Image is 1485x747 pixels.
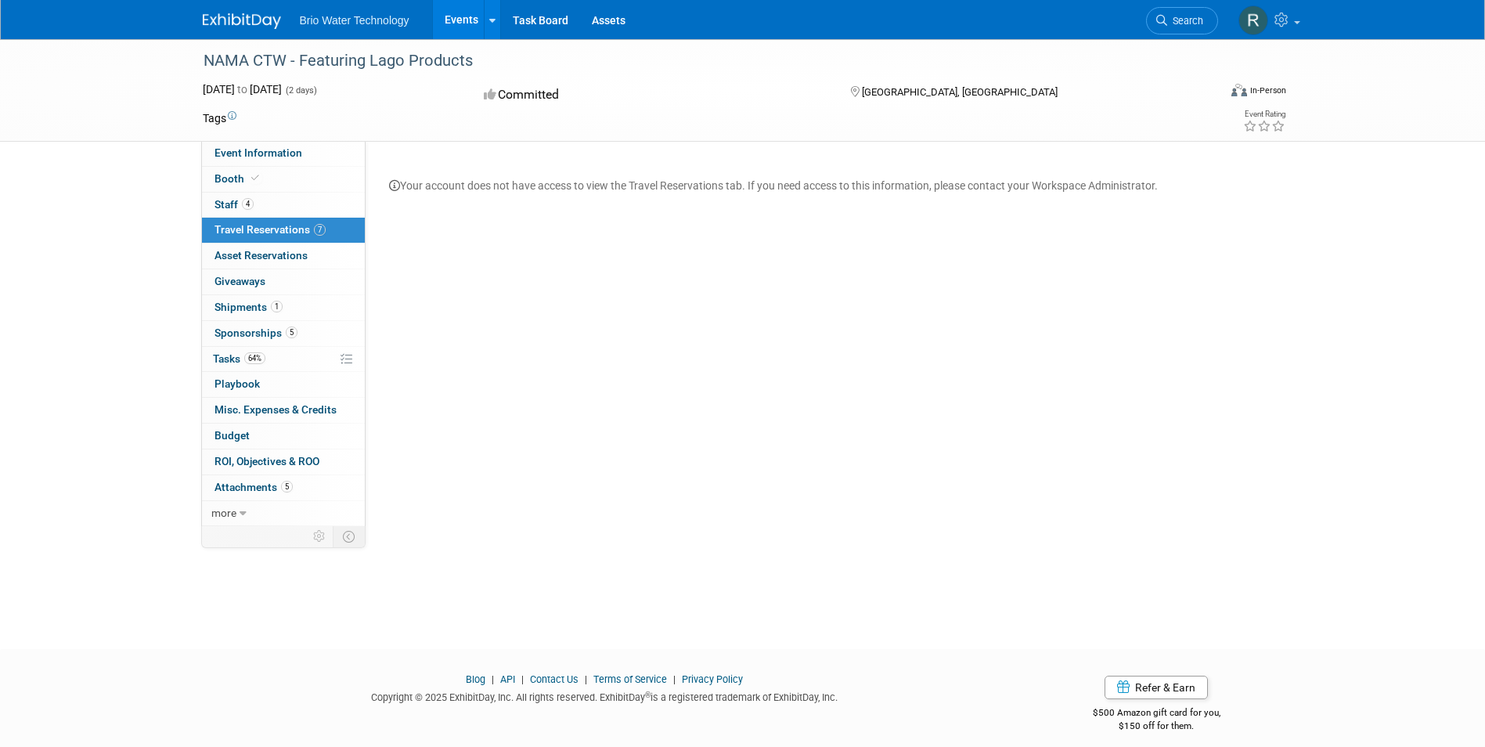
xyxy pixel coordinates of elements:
div: $500 Amazon gift card for you, [1030,696,1283,732]
a: API [500,673,515,685]
a: Travel Reservations7 [202,218,365,243]
span: Giveaways [214,275,265,287]
img: ExhibitDay [203,13,281,29]
a: Playbook [202,372,365,397]
span: Staff [214,198,254,211]
a: Search [1146,7,1218,34]
span: 64% [244,352,265,364]
sup: ® [645,691,651,699]
span: (2 days) [284,85,317,96]
span: to [235,83,250,96]
a: Contact Us [530,673,579,685]
a: Sponsorships5 [202,321,365,346]
a: Refer & Earn [1105,676,1208,699]
a: Event Information [202,141,365,166]
span: Booth [214,172,262,185]
a: Giveaways [202,269,365,294]
span: Sponsorships [214,327,297,339]
span: more [211,507,236,519]
a: Misc. Expenses & Credits [202,398,365,423]
div: Your account does not have access to view the Travel Reservations tab. If you need access to this... [377,162,1283,193]
td: Tags [203,110,236,126]
div: Event Rating [1243,110,1285,118]
span: | [669,673,679,685]
span: | [581,673,591,685]
span: Asset Reservations [214,249,308,262]
img: Ryan McMillin [1238,5,1268,35]
span: Tasks [213,352,265,365]
span: 5 [286,327,297,338]
a: more [202,501,365,526]
div: In-Person [1249,85,1286,96]
span: Shipments [214,301,283,313]
span: Event Information [214,146,302,159]
td: Toggle Event Tabs [333,526,365,547]
img: Format-Inperson.png [1231,84,1247,96]
a: Budget [202,424,365,449]
a: Shipments1 [202,295,365,320]
a: Blog [466,673,485,685]
a: Terms of Service [593,673,667,685]
div: Committed [479,81,825,109]
a: Asset Reservations [202,244,365,269]
span: 7 [314,224,326,236]
a: Staff4 [202,193,365,218]
span: Search [1167,15,1203,27]
span: [GEOGRAPHIC_DATA], [GEOGRAPHIC_DATA] [862,86,1058,98]
span: Brio Water Technology [300,14,409,27]
div: Event Format [1126,81,1287,105]
a: Booth [202,167,365,192]
td: Personalize Event Tab Strip [306,526,333,547]
a: Privacy Policy [682,673,743,685]
span: 1 [271,301,283,312]
span: Attachments [214,481,293,493]
span: Playbook [214,377,260,390]
a: Tasks64% [202,347,365,372]
span: ROI, Objectives & ROO [214,455,319,467]
span: 5 [281,481,293,493]
a: ROI, Objectives & ROO [202,449,365,475]
span: | [488,673,498,685]
div: $150 off for them. [1030,720,1283,733]
span: 4 [242,198,254,210]
div: NAMA CTW - Featuring Lago Products [198,47,1195,75]
span: | [517,673,528,685]
span: Misc. Expenses & Credits [214,403,337,416]
a: Attachments5 [202,475,365,500]
span: Budget [214,429,250,442]
div: Copyright © 2025 ExhibitDay, Inc. All rights reserved. ExhibitDay is a registered trademark of Ex... [203,687,1007,705]
span: [DATE] [DATE] [203,83,282,96]
span: Travel Reservations [214,223,326,236]
i: Booth reservation complete [251,174,259,182]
